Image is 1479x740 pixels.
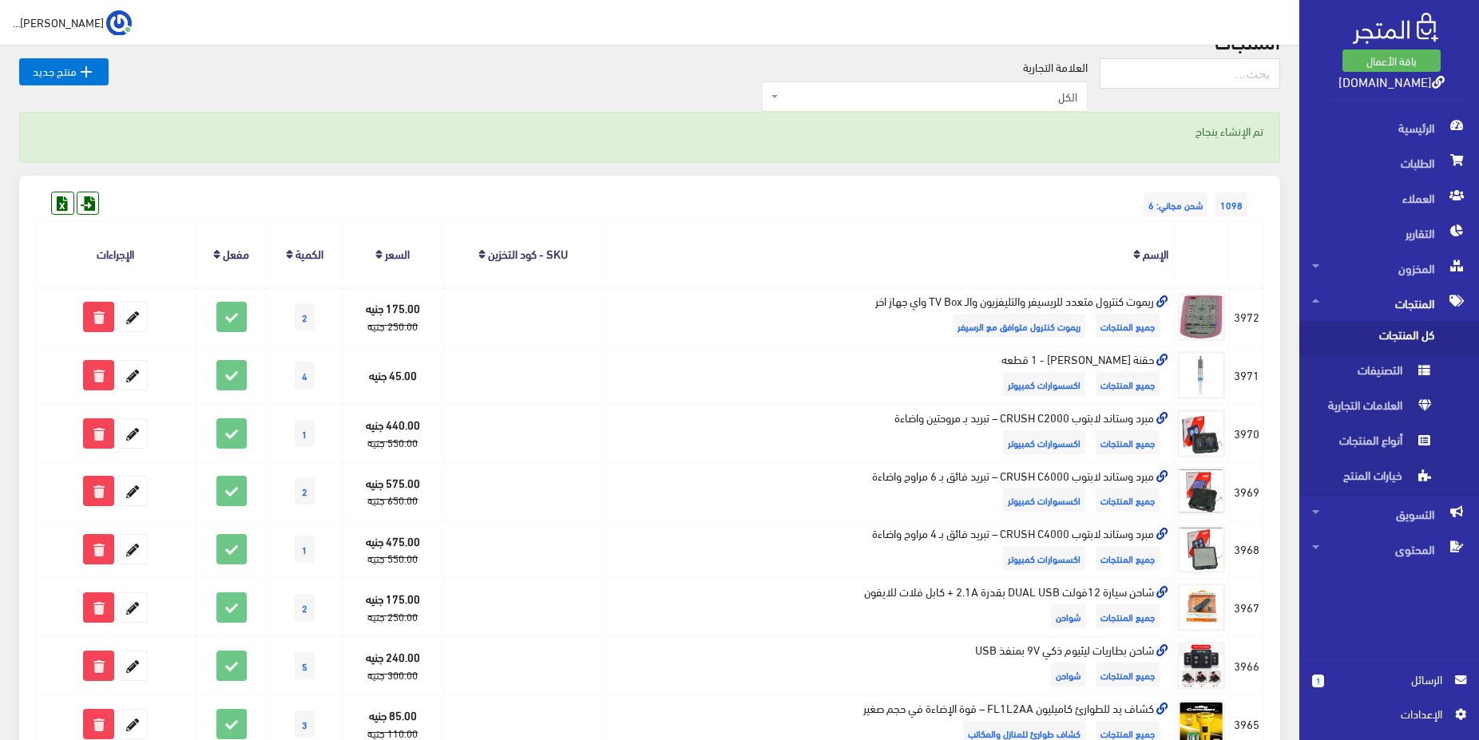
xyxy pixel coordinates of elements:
span: الطلبات [1312,145,1466,180]
img: mbrd-omsnd-llabtob-4-mroh-maa-adaaah.jpg [1177,525,1225,573]
span: التقارير [1312,216,1466,251]
span: اﻹعدادات [1325,705,1441,722]
span: جميع المنتجات [1096,314,1160,338]
img: mbrd-omsnd-labtob-6-mroh-maa-adaaah.jpg [1177,467,1225,515]
a: كل المنتجات [1299,321,1479,356]
a: ... [PERSON_NAME]... [13,10,132,35]
td: 575.00 جنيه [342,462,443,520]
a: العلامات التجارية [1299,391,1479,426]
a: [DOMAIN_NAME] [1338,69,1445,93]
span: اكسسوارات كمبيوتر [1003,546,1085,570]
i:  [77,62,96,81]
img: mbrd-omsnd-llabtob-2-mroh-maa-adaaah.jpg [1177,410,1225,457]
td: شاحن سيارة 12فولت DUAL USB بقدرة 2.1A + كابل فلات للايفون [602,579,1173,637]
td: حقنة [PERSON_NAME] - 1 قطعه [602,346,1173,404]
span: 2 [295,477,315,505]
span: أنواع المنتجات [1312,426,1433,461]
input: بحث... [1100,58,1280,89]
a: أنواع المنتجات [1299,426,1479,461]
a: المخزون [1299,251,1479,286]
span: 2 [295,303,315,330]
span: التسويق [1312,497,1466,532]
span: شواحن [1051,663,1085,687]
img: . [1353,13,1438,44]
a: اﻹعدادات [1312,705,1466,730]
span: 1098 [1215,192,1247,216]
a: SKU - كود التخزين [488,242,568,264]
span: المحتوى [1312,532,1466,567]
span: جميع المنتجات [1096,546,1160,570]
a: العملاء [1299,180,1479,216]
td: 3966 [1230,637,1264,695]
span: 2 [295,594,315,621]
span: 5 [295,652,315,679]
img: shahn-ayfon-syarh-12-folt.jpg [1177,584,1225,631]
span: جميع المنتجات [1096,430,1160,454]
a: المنتجات [1299,286,1479,321]
img: shahn-btaryat-lythyom-thky-9v-bmnfth-usb.jpg [1177,642,1225,690]
a: المحتوى [1299,532,1479,567]
strike: 650.00 جنيه [367,490,418,509]
td: 3970 [1230,404,1264,462]
span: اكسسوارات كمبيوتر [1003,430,1085,454]
td: 3967 [1230,579,1264,637]
td: 3968 [1230,520,1264,579]
span: كل المنتجات [1312,321,1433,356]
a: التقارير [1299,216,1479,251]
span: جميع المنتجات [1096,488,1160,512]
a: باقة الأعمال [1342,49,1441,72]
span: 1 [295,420,315,447]
span: جميع المنتجات [1096,663,1160,687]
span: المخزون [1312,251,1466,286]
a: مفعل [223,242,249,264]
label: العلامة التجارية [1023,58,1088,76]
span: الرئيسية [1312,110,1466,145]
td: شاحن بطاريات ليثيوم ذكي 9V بمنفذ USB [602,637,1173,695]
span: خيارات المنتج [1312,461,1433,497]
td: 45.00 جنيه [342,346,443,404]
span: 1 [295,536,315,563]
td: 175.00 جنيه [342,579,443,637]
span: 4 [295,362,315,389]
iframe: Drift Widget Chat Controller [19,631,80,691]
a: منتج جديد [19,58,109,85]
span: جميع المنتجات [1096,604,1160,628]
a: السعر [385,242,410,264]
span: الرسائل [1337,671,1442,688]
td: 175.00 جنيه [342,287,443,346]
strike: 250.00 جنيه [367,316,418,335]
span: العملاء [1312,180,1466,216]
a: 1 الرسائل [1312,671,1466,705]
p: تم الإنشاء بنجاح [36,122,1263,140]
td: 3971 [1230,346,1264,404]
strike: 550.00 جنيه [367,433,418,452]
td: 240.00 جنيه [342,637,443,695]
span: جميع المنتجات [1096,372,1160,396]
td: 3972 [1230,287,1264,346]
td: مبرد وستاند لابتوب CRUSH C2000 – تبريد بـ مروحتين واضاءة [602,404,1173,462]
span: اكسسوارات كمبيوتر [1003,372,1085,396]
img: ... [106,10,132,36]
span: الكل [762,81,1088,112]
span: [PERSON_NAME]... [13,12,104,32]
strike: 250.00 جنيه [367,607,418,626]
span: 3 [295,710,315,738]
span: المنتجات [1312,286,1466,321]
td: ريموت كنترول متعدد للريسيفر والتليفزيون والـ TV Box واي جهاز اخر [602,287,1173,346]
img: rymot-kntrol-mtaadd-llrysyfr-oaltlyfzyon-oal-tv-box-oay-ghaz-akhr.jpg [1177,293,1225,341]
td: 440.00 جنيه [342,404,443,462]
td: مبرد وستاند لابتوب CRUSH C6000 – تبريد فائق بـ 6 مراوح واضاءة [602,462,1173,520]
span: شحن مجاني: 6 [1144,192,1207,216]
a: الرئيسية [1299,110,1479,145]
td: مبرد وستاند لابتوب CRUSH C4000 – تبريد فائق بـ 4 مراوح واضاءة [602,520,1173,579]
span: الكل [782,89,1077,105]
td: 475.00 جنيه [342,520,443,579]
img: hkn-krym-brosysor-1-ktaah.jpg [1177,351,1225,399]
strike: 550.00 جنيه [367,548,418,568]
a: خيارات المنتج [1299,461,1479,497]
span: التصنيفات [1312,356,1433,391]
a: الكمية [295,242,323,264]
a: التصنيفات [1299,356,1479,391]
a: الإسم [1143,242,1168,264]
td: 3969 [1230,462,1264,520]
